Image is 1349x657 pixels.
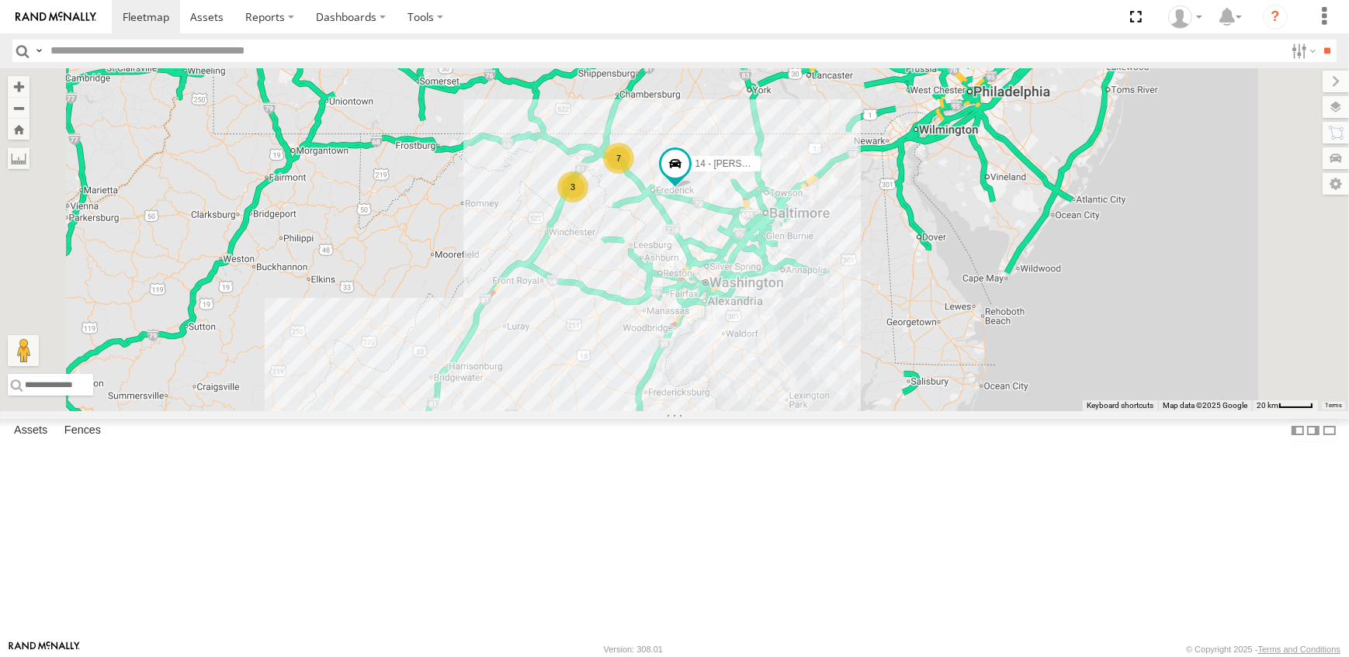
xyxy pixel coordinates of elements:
div: Version: 308.01 [604,645,663,654]
label: Fences [57,420,109,441]
div: Barbara McNamee [1163,5,1208,29]
label: Measure [8,147,29,169]
i: ? [1263,5,1288,29]
a: Terms (opens in new tab) [1326,403,1342,409]
div: © Copyright 2025 - [1186,645,1340,654]
label: Assets [6,420,55,441]
button: Drag Pegman onto the map to open Street View [8,335,39,366]
button: Zoom out [8,97,29,119]
span: 14 - [PERSON_NAME] [695,158,791,169]
span: 20 km [1257,401,1278,410]
label: Search Query [33,40,45,62]
span: Map data ©2025 Google [1163,401,1247,410]
img: rand-logo.svg [16,12,96,22]
button: Zoom Home [8,119,29,140]
label: Hide Summary Table [1322,419,1337,441]
label: Dock Summary Table to the Left [1290,419,1306,441]
a: Terms and Conditions [1258,645,1340,654]
label: Dock Summary Table to the Right [1306,419,1321,441]
div: 7 [603,143,634,174]
label: Map Settings [1323,173,1349,195]
button: Map Scale: 20 km per 41 pixels [1252,400,1318,411]
label: Search Filter Options [1285,40,1319,62]
a: Visit our Website [9,641,80,657]
button: Zoom in [8,76,29,97]
button: Keyboard shortcuts [1087,400,1153,411]
div: 3 [557,171,588,202]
